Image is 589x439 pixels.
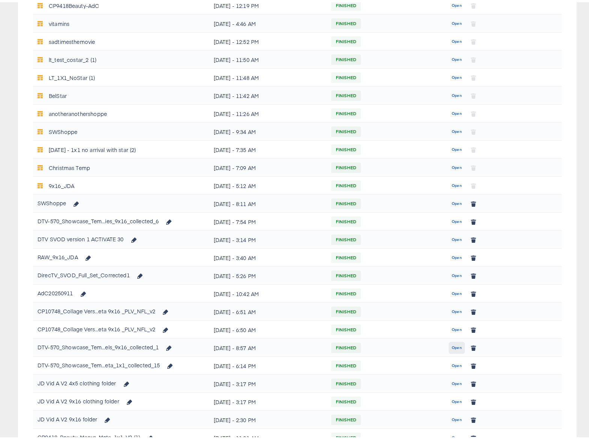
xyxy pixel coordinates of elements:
button: Open [449,250,465,262]
div: [DATE] - 6:51 AM [214,304,322,316]
span: FINISHED [331,322,361,334]
span: Open [452,324,462,331]
span: Open [452,36,462,43]
button: Open [449,304,465,316]
span: FINISHED [331,304,361,316]
span: Open [452,234,462,241]
div: [DATE] - 4:46 AM [214,15,322,27]
span: FINISHED [331,159,361,171]
span: Open [452,126,462,133]
span: FINISHED [331,340,361,352]
span: FINISHED [331,105,361,117]
span: FINISHED [331,33,361,45]
div: DTV-570_Showcase_Tem...ies_9x16_collected_6 [38,213,159,225]
div: CP10748_Collage Vers...eta 9x16 _PLV_NFL_v2 [38,321,155,333]
span: FINISHED [331,250,361,262]
span: Open [452,18,462,25]
span: FINISHED [331,87,361,99]
div: [DATE] - 9:34 AM [214,123,322,135]
div: [DATE] - 11:48 AM [214,69,322,81]
div: [DATE] - 8:57 AM [214,340,322,352]
div: JD Vid A V2 9x16 folder [38,411,115,424]
button: Open [449,358,465,370]
div: CP10748_Collage Vers...eta 9x16 _PLV_NFL_v2 [38,303,155,315]
div: [DATE] - 3:40 AM [214,250,322,262]
div: AdC20250911 [38,285,90,298]
button: Open [449,33,465,45]
span: FINISHED [331,376,361,388]
div: SWShoppe [49,123,77,135]
span: FINISHED [331,69,361,81]
div: [DATE] - 7:09 AM [214,159,322,171]
button: Open [449,15,465,27]
div: [DATE] - 11:26 AM [214,105,322,117]
button: Open [449,105,465,117]
span: FINISHED [331,286,361,298]
button: Open [449,87,465,99]
span: Open [452,54,462,61]
div: RAW_9x16_JDA [38,249,95,262]
span: FINISHED [331,394,361,406]
button: Open [449,159,465,171]
span: Open [452,360,462,367]
div: JD Vid A V2 4x5 clothing folder [38,375,134,388]
span: FINISHED [331,141,361,153]
span: Open [452,216,462,223]
span: Open [452,378,462,385]
span: Open [452,108,462,115]
div: anotheranothershoppe [49,105,107,117]
span: FINISHED [331,213,361,226]
div: [DATE] - 3:17 PM [214,376,322,388]
div: Christmas Temp [49,159,90,171]
button: Open [449,51,465,63]
div: [DATE] - 5:26 PM [214,268,322,280]
span: Open [452,270,462,277]
div: lt_test_costar_2 (1) [49,51,96,63]
div: [DATE] - 11:42 AM [214,87,322,99]
span: Open [452,144,462,151]
span: Open [452,180,462,187]
div: DirecTV_SVOD_Full_Set_Corrected1 [38,267,147,280]
span: Open [452,252,462,259]
div: [DATE] - 10:42 AM [214,286,322,298]
span: FINISHED [331,51,361,63]
div: [DATE] - 3:17 PM [214,394,322,406]
span: Open [452,72,462,79]
div: DTV-570_Showcase_Tem...eta_1x1_collected_15 [38,357,160,369]
span: FINISHED [331,232,361,244]
div: BelStar [49,87,67,99]
button: Open [449,69,465,81]
button: Open [449,195,465,207]
div: [DATE] - 12:52 PM [214,33,322,45]
div: [DATE] - 7:54 PM [214,213,322,226]
button: Open [449,177,465,189]
button: Open [449,232,465,244]
div: SWShoppe [38,195,84,207]
div: [DATE] - 8:11 AM [214,195,322,207]
div: [DATE] - 2:30 PM [214,412,322,424]
div: [DATE] - 3:14 PM [214,232,322,244]
button: Open [449,340,465,352]
span: Open [452,288,462,295]
div: DTV-570_Showcase_Tem...els_9x16_collected_1 [38,339,159,351]
div: [DATE] - 11:50 AM [214,51,322,63]
div: [DATE] - 1x1 no arrival with star (2) [49,141,136,153]
div: JD Vid A V2 9x16 clothing folder [38,393,137,406]
span: Open [452,396,462,403]
span: Open [452,90,462,97]
span: FINISHED [331,177,361,189]
div: [DATE] - 5:12 AM [214,177,322,189]
button: Open [449,412,465,424]
span: Open [452,414,462,421]
span: FINISHED [331,195,361,207]
span: Open [452,342,462,349]
span: Open [452,306,462,313]
span: FINISHED [331,412,361,424]
span: FINISHED [331,358,361,370]
span: FINISHED [331,268,361,280]
span: Open [452,162,462,169]
div: sadtimesthemovie [49,33,95,45]
div: 9x16_JDA [49,177,74,189]
div: DTV SVOD version 1 ACTIVATE 30 [38,231,141,244]
span: FINISHED [331,15,361,27]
